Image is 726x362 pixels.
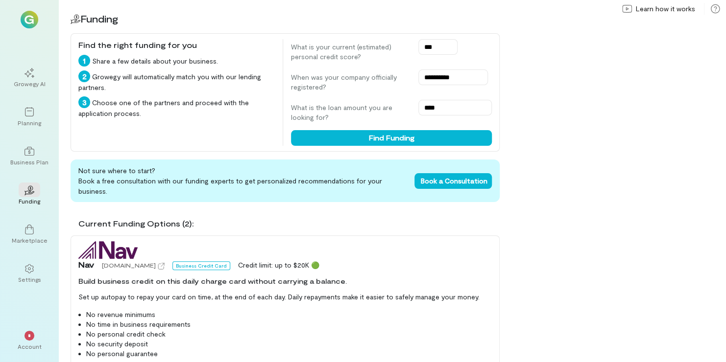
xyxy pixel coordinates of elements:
[78,39,275,51] div: Find the right funding for you
[172,261,230,270] div: Business Credit Card
[12,138,47,174] a: Business Plan
[12,60,47,95] a: Growegy AI
[10,158,48,166] div: Business Plan
[18,342,42,350] div: Account
[19,197,40,205] div: Funding
[12,217,47,252] a: Marketplace
[86,310,492,319] li: No revenue minimums
[291,130,492,146] button: Find Funding
[102,262,156,269] span: [DOMAIN_NAME]
[78,241,138,259] img: Nav
[78,276,492,286] div: Build business credit on this daily charge card without carrying a balance.
[12,323,47,358] div: *Account
[78,55,90,67] div: 1
[78,218,500,229] div: Current Funding Options (2):
[78,96,90,108] div: 3
[78,55,275,67] div: Share a few details about your business.
[291,72,409,92] label: When was your company officially registered?
[291,42,409,62] label: What is your current (estimated) personal credit score?
[78,259,94,271] span: Nav
[414,173,492,189] button: Book a Consultation
[86,329,492,339] li: No personal credit check
[291,103,409,122] label: What is the loan amount you are looking for?
[12,236,48,244] div: Marketplace
[420,177,487,185] span: Book a Consultation
[12,256,47,291] a: Settings
[18,275,41,283] div: Settings
[18,119,41,127] div: Planning
[80,13,118,24] span: Funding
[14,80,46,88] div: Growegy AI
[102,260,165,270] a: [DOMAIN_NAME]
[86,339,492,349] li: No security deposit
[78,292,492,302] p: Set up autopay to repay your card on time, at the end of each day. Daily repayments make it easie...
[71,159,500,202] div: Not sure where to start? Book a free consultation with our funding experts to get personalized re...
[78,96,275,118] div: Choose one of the partners and proceed with the application process.
[86,319,492,329] li: No time in business requirements
[311,261,319,269] span: 🟢
[636,4,695,14] span: Learn how it works
[86,349,492,359] li: No personal guarantee
[238,260,319,270] div: Credit limit: up to $20K
[12,99,47,135] a: Planning
[78,70,90,82] div: 2
[12,178,47,213] a: Funding
[78,70,275,92] div: Growegy will automatically match you with our lending partners.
